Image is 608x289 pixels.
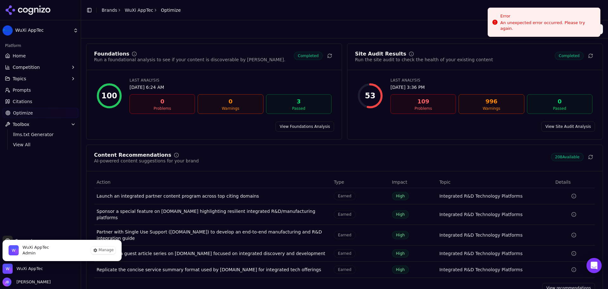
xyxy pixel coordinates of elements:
div: Partner with Single Use Support ([DOMAIN_NAME]) to develop an end-to-end manufacturing and R&D in... [97,229,329,241]
div: Warnings [200,106,260,111]
div: An unexpected error occurred. Please try again. [500,20,595,31]
div: [DATE] 3:36 PM [390,84,592,90]
span: Optimize [13,110,33,116]
div: Integrated R&D Technology Platforms [439,250,522,257]
div: WuXi AppTec is active [3,240,122,261]
div: Run a foundational analysis to see if your content is discoverable by [PERSON_NAME]. [94,56,285,63]
span: Topics [13,76,26,82]
div: 0 [132,97,192,106]
img: WuXi AppTec [9,245,19,255]
div: Problems [393,106,453,111]
div: Impact [392,179,434,185]
span: WuXi AppTec [16,266,43,272]
span: Citations [13,98,32,105]
span: Admin [22,250,49,256]
span: Earned [334,192,355,200]
span: Prompts [13,87,31,93]
nav: breadcrumb [102,7,181,13]
div: 0 [200,97,260,106]
span: Earned [334,249,355,258]
div: Action [97,179,329,185]
span: 208 Available [551,153,584,161]
div: 0 [530,97,590,106]
div: Details [555,179,592,185]
a: WuXi AppTec [125,7,153,13]
div: Data table [94,176,595,278]
div: Integrated R&D Technology Platforms [439,232,522,238]
span: Earned [334,266,355,274]
span: Competition [13,64,40,70]
div: Launch an integrated partner content program across top citing domains [97,193,329,199]
div: Integrated R&D Technology Platforms [439,266,522,273]
a: View Site Audit Analysis [541,122,595,132]
span: WuXi AppTec [22,245,49,250]
div: AI-powered content suggestions for your brand [94,158,199,164]
img: Josef Bookert [3,278,11,286]
div: 3 [269,97,329,106]
div: Platform [3,41,78,51]
div: Topic [439,179,550,185]
span: High [392,192,409,200]
span: Earned [334,210,355,219]
button: Manage [91,246,116,254]
div: Run the site audit to check the health of your existing content [355,56,493,63]
span: Completed [294,52,323,60]
div: Co-author a guest article series on [DOMAIN_NAME] focused on integrated discovery and development [97,250,329,257]
span: WuXi AppTec [15,28,71,33]
span: High [392,249,409,258]
span: Optimize [161,7,181,13]
span: Toolbox [13,121,29,128]
div: 996 [461,97,521,106]
span: View All [13,141,68,148]
button: Close organization switcher [3,264,43,274]
span: llms.txt Generator [13,131,68,138]
a: Brands [102,8,117,13]
span: Support [13,238,33,244]
div: Passed [530,106,590,111]
div: Site Audit Results [355,51,406,56]
div: Replicate the concise service summary format used by [DOMAIN_NAME] for integrated tech offerings [97,266,329,273]
span: High [392,210,409,219]
div: Last Analysis [390,78,592,83]
div: Content Recommendations [94,153,171,158]
div: Integrated R&D Technology Platforms [439,193,522,199]
span: [PERSON_NAME] [14,279,51,285]
img: WuXi AppTec [3,264,13,274]
div: Error [500,13,595,19]
span: Completed [555,52,584,60]
div: 53 [365,91,375,101]
div: 100 [101,91,117,101]
div: Open Intercom Messenger [586,258,602,273]
img: WuXi AppTec [3,25,13,36]
a: View Foundations Analysis [275,122,334,132]
div: Warnings [461,106,521,111]
div: Passed [269,106,329,111]
span: Home [13,53,26,59]
div: Integrated R&D Technology Platforms [439,211,522,218]
div: Problems [132,106,192,111]
span: High [392,266,409,274]
div: Sponsor a special feature on [DOMAIN_NAME] highlighting resilient integrated R&D/manufacturing pl... [97,208,329,221]
span: High [392,231,409,239]
div: [DATE] 6:24 AM [130,84,332,90]
span: Earned [334,231,355,239]
div: Foundations [94,51,129,56]
div: Type [334,179,387,185]
button: Open user button [3,278,51,286]
div: Last Analysis [130,78,332,83]
div: 109 [393,97,453,106]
